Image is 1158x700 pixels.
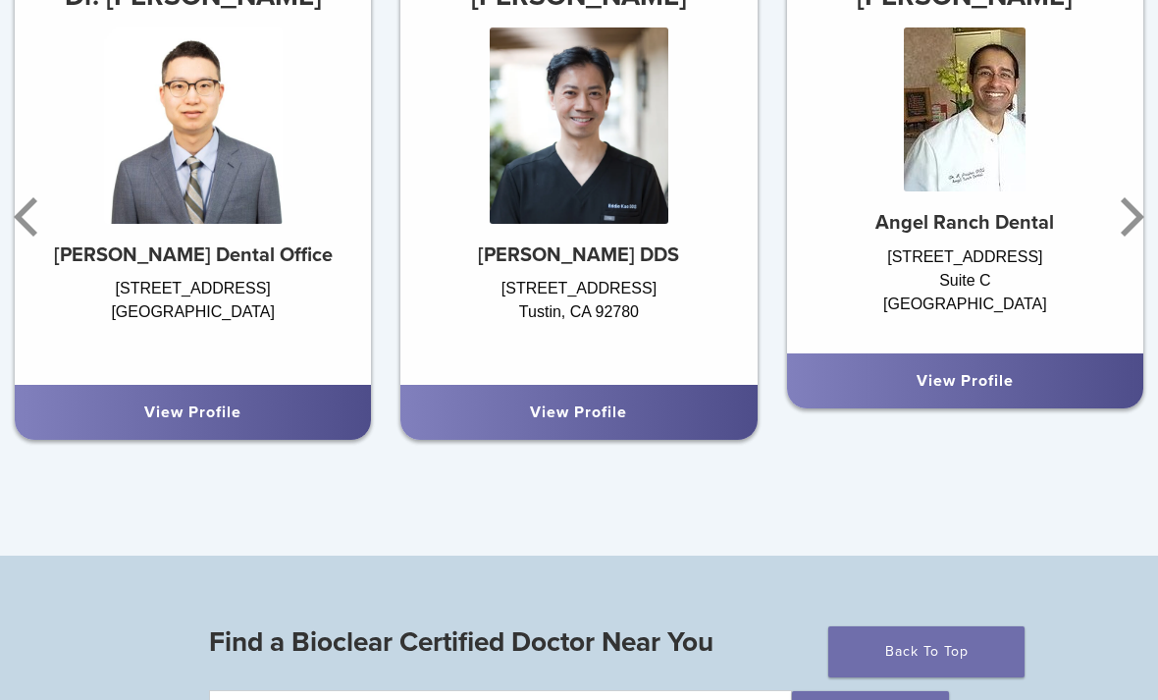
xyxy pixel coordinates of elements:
a: Back To Top [828,626,1025,677]
div: [STREET_ADDRESS] [GEOGRAPHIC_DATA] [15,277,371,365]
strong: Angel Ranch Dental [875,211,1054,235]
a: View Profile [144,403,241,422]
strong: [PERSON_NAME] Dental Office [54,243,333,267]
strong: [PERSON_NAME] DDS [478,243,679,267]
img: Dr. Henry Chung [104,27,283,224]
div: [STREET_ADDRESS] Suite C [GEOGRAPHIC_DATA] [787,245,1143,334]
div: [STREET_ADDRESS] Tustin, CA 92780 [400,277,757,365]
button: Next [1109,158,1148,276]
img: Dr. Eddie Kao [490,27,668,224]
a: View Profile [917,371,1014,391]
h3: Find a Bioclear Certified Doctor Near You [209,619,950,666]
button: Previous [10,158,49,276]
img: Dr. Rajeev Prasher [904,27,1026,191]
a: View Profile [530,403,627,422]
